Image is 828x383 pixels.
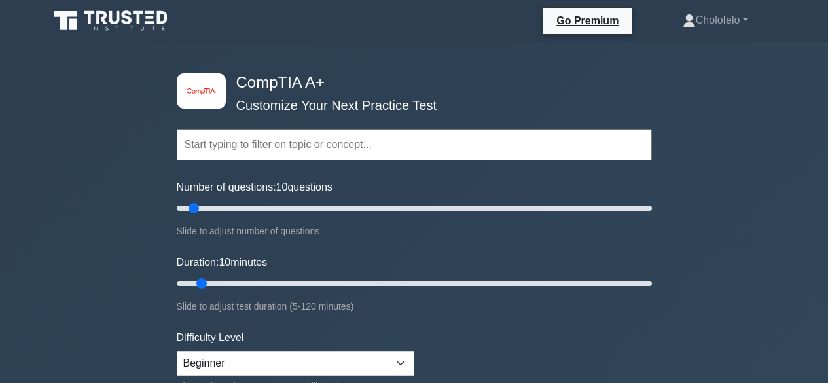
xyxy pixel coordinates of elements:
[651,7,780,33] a: Cholofelo
[219,257,230,268] span: 10
[177,129,652,160] input: Start typing to filter on topic or concept...
[177,330,244,346] label: Difficulty Level
[231,73,588,92] h4: CompTIA A+
[177,255,268,270] label: Duration: minutes
[177,299,652,314] div: Slide to adjust test duration (5-120 minutes)
[177,179,333,195] label: Number of questions: questions
[276,181,288,192] span: 10
[549,12,626,29] a: Go Premium
[177,223,652,239] div: Slide to adjust number of questions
